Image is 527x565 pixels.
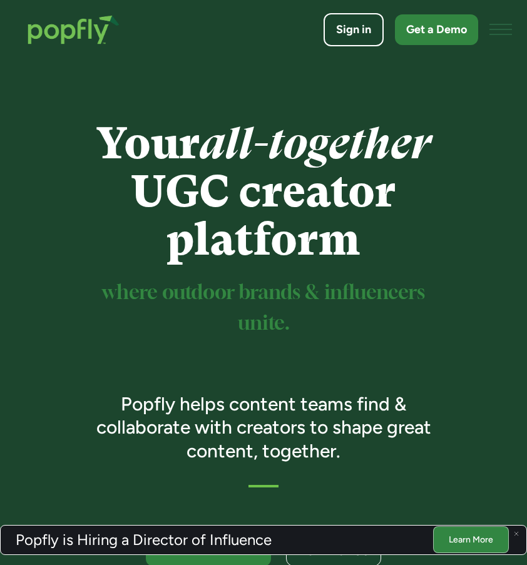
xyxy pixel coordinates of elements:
a: home [15,3,132,57]
a: Learn More [433,526,509,553]
em: all-together [200,118,431,169]
a: Sign in [324,13,384,46]
div: menu [489,14,512,44]
h3: Popfly is Hiring a Director of Influence [16,532,272,547]
a: Get a Demo [395,14,478,45]
div: Sign in [336,22,371,38]
div: Get a Demo [406,22,467,38]
h1: Your UGC creator platform [90,120,437,264]
sup: where outdoor brands & influencers unite. [102,283,425,333]
h3: Popfly helps content teams find & collaborate with creators to shape great content, together. [90,392,437,463]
